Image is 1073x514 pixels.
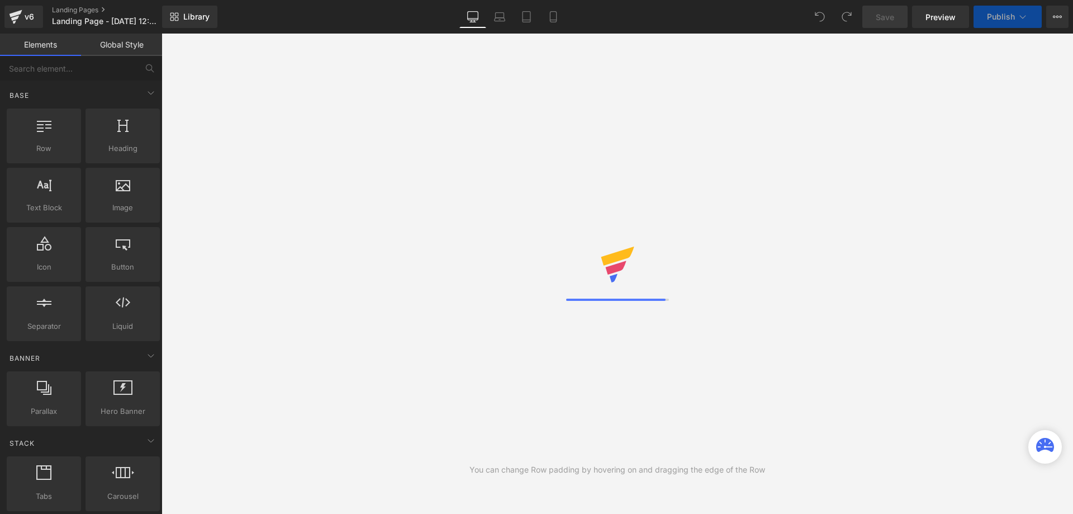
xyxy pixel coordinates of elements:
a: Laptop [486,6,513,28]
span: Row [10,143,78,154]
span: Landing Page - [DATE] 12:00:36 [52,17,159,26]
span: Text Block [10,202,78,214]
span: Library [183,12,210,22]
a: Mobile [540,6,567,28]
a: Desktop [459,6,486,28]
span: Image [89,202,156,214]
span: Publish [987,12,1015,21]
a: v6 [4,6,43,28]
button: Publish [974,6,1042,28]
a: New Library [162,6,217,28]
button: Undo [809,6,831,28]
span: Icon [10,261,78,273]
button: Redo [835,6,858,28]
span: Button [89,261,156,273]
span: Tabs [10,491,78,502]
span: Preview [925,11,956,23]
span: Separator [10,320,78,332]
span: Hero Banner [89,405,156,417]
span: Save [876,11,894,23]
a: Landing Pages [52,6,181,15]
a: Preview [912,6,969,28]
span: Liquid [89,320,156,332]
span: Carousel [89,491,156,502]
button: More [1046,6,1069,28]
span: Base [8,90,30,101]
a: Tablet [513,6,540,28]
a: Global Style [81,34,162,56]
div: v6 [22,10,36,24]
span: Heading [89,143,156,154]
span: Banner [8,353,41,364]
span: Parallax [10,405,78,417]
span: Stack [8,438,36,449]
div: You can change Row padding by hovering on and dragging the edge of the Row [469,464,765,476]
